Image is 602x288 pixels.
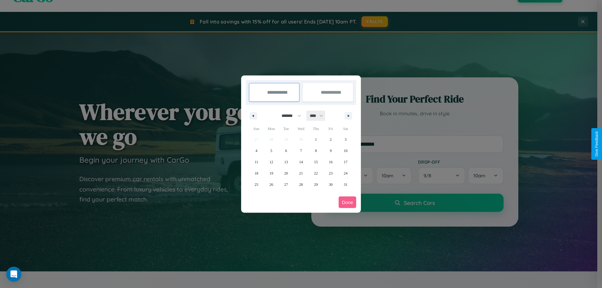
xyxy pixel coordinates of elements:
button: 21 [293,168,308,179]
span: 15 [314,156,318,168]
span: 14 [299,156,303,168]
button: 8 [309,145,323,156]
button: 15 [309,156,323,168]
span: 20 [284,168,288,179]
span: 11 [255,156,258,168]
button: 12 [264,156,278,168]
span: Fri [323,124,338,134]
button: 27 [279,179,293,190]
span: 22 [314,168,318,179]
span: 5 [270,145,272,156]
div: Give Feedback [594,131,599,157]
button: 30 [323,179,338,190]
span: Thu [309,124,323,134]
span: 17 [344,156,347,168]
button: 23 [323,168,338,179]
span: 2 [330,134,332,145]
button: 11 [249,156,264,168]
span: 12 [269,156,273,168]
button: Done [339,196,356,208]
button: 29 [309,179,323,190]
button: 9 [323,145,338,156]
span: 13 [284,156,288,168]
span: 29 [314,179,318,190]
span: 25 [255,179,258,190]
span: 9 [330,145,332,156]
span: 30 [329,179,333,190]
button: 4 [249,145,264,156]
span: 7 [300,145,302,156]
span: 6 [285,145,287,156]
button: 5 [264,145,278,156]
button: 6 [279,145,293,156]
button: 31 [338,179,353,190]
span: 18 [255,168,258,179]
button: 14 [293,156,308,168]
button: 3 [338,134,353,145]
span: 4 [256,145,257,156]
button: 20 [279,168,293,179]
span: 10 [344,145,347,156]
span: 24 [344,168,347,179]
button: 28 [293,179,308,190]
span: 27 [284,179,288,190]
button: 18 [249,168,264,179]
button: 2 [323,134,338,145]
button: 16 [323,156,338,168]
span: 21 [299,168,303,179]
span: 3 [345,134,346,145]
span: Wed [293,124,308,134]
span: Tue [279,124,293,134]
span: Sun [249,124,264,134]
button: 19 [264,168,278,179]
button: 10 [338,145,353,156]
button: 22 [309,168,323,179]
span: 19 [269,168,273,179]
button: 25 [249,179,264,190]
span: Sat [338,124,353,134]
button: 1 [309,134,323,145]
span: 26 [269,179,273,190]
button: 7 [293,145,308,156]
button: 17 [338,156,353,168]
button: 13 [279,156,293,168]
span: 31 [344,179,347,190]
button: 24 [338,168,353,179]
div: Open Intercom Messenger [6,267,21,282]
span: Mon [264,124,278,134]
span: 28 [299,179,303,190]
span: 8 [315,145,317,156]
span: 23 [329,168,333,179]
span: 1 [315,134,317,145]
span: 16 [329,156,333,168]
button: 26 [264,179,278,190]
